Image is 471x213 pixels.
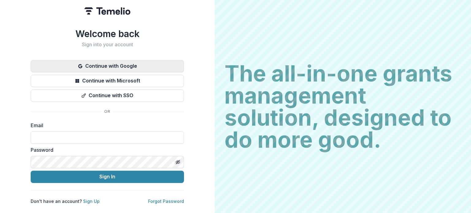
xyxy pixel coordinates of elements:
button: Toggle password visibility [173,157,183,167]
button: Continue with Google [31,60,184,72]
h1: Welcome back [31,28,184,39]
img: Temelio [84,7,130,15]
button: Continue with SSO [31,89,184,102]
a: Forgot Password [148,199,184,204]
label: Email [31,122,180,129]
label: Password [31,146,180,154]
button: Continue with Microsoft [31,75,184,87]
h2: Sign into your account [31,42,184,48]
a: Sign Up [83,199,100,204]
button: Sign In [31,171,184,183]
p: Don't have an account? [31,198,100,204]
